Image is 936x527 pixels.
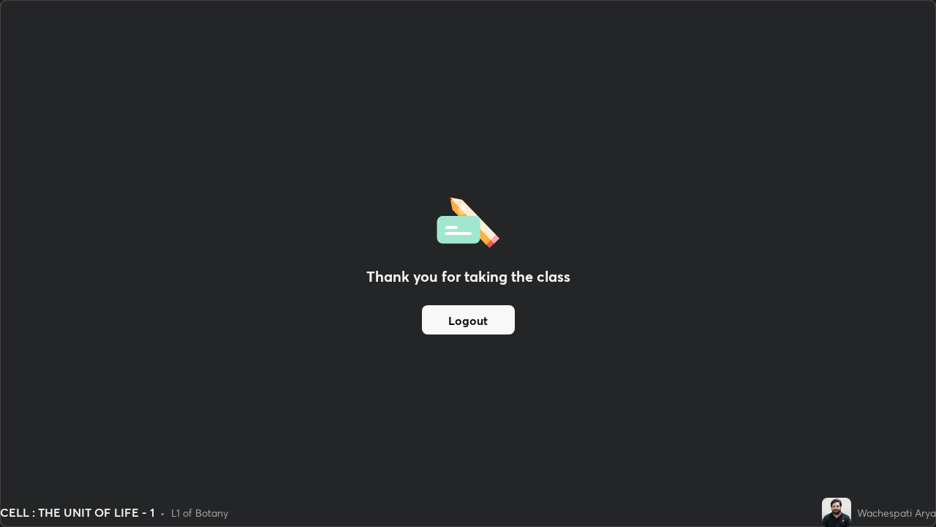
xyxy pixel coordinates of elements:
[822,498,851,527] img: fdbccbcfb81847ed8ca40e68273bd381.jpg
[422,305,515,334] button: Logout
[160,505,165,520] div: •
[857,505,936,520] div: Wachespati Arya
[366,266,570,288] h2: Thank you for taking the class
[437,193,499,248] img: offlineFeedback.1438e8b3.svg
[171,505,228,520] div: L1 of Botany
